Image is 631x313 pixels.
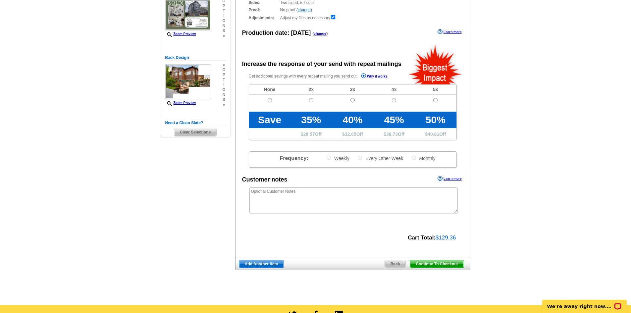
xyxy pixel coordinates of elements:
span: n [222,92,225,97]
a: change [298,8,311,12]
td: None [249,84,290,95]
a: Add Another Item [239,260,284,268]
label: Every Other Week [357,155,403,161]
strong: Adjustments: [249,15,278,21]
span: » [222,33,225,38]
h5: Back Design [165,55,226,61]
img: small-thumb.jpg [165,64,211,99]
div: Adjust my files as necessary [249,14,457,21]
a: Zoom Preview [165,101,196,105]
div: Production date: [242,28,328,37]
td: 35% [290,112,332,128]
td: $ Off [332,128,373,140]
div: No proof ( ) [249,7,457,13]
input: Monthly [412,156,416,160]
img: biggestImpact.png [408,44,463,84]
input: Weekly [327,156,331,160]
label: Monthly [411,155,436,161]
span: t [222,9,225,14]
span: ( ) [312,31,328,35]
span: s [222,28,225,33]
a: Learn more [438,176,461,181]
label: Weekly [326,155,349,161]
span: » [222,63,225,68]
span: Back [385,260,406,268]
span: o [222,87,225,92]
td: 2x [290,84,332,95]
td: $ Off [373,128,415,140]
span: Frequency: [280,155,308,161]
span: p [222,4,225,9]
td: $ Off [290,128,332,140]
strong: Proof: [249,7,278,13]
span: 36.73 [386,131,398,137]
td: 50% [415,112,456,128]
div: Increase the response of your send with repeat mailings [242,60,401,69]
span: Add Another Item [239,260,284,268]
span: 28.57 [303,131,315,137]
a: Zoom Preview [165,32,196,36]
span: i [222,82,225,87]
td: 4x [373,84,415,95]
a: Learn more [438,29,461,34]
a: change [314,31,327,35]
td: 45% [373,112,415,128]
td: 3x [332,84,373,95]
strong: Cart Total: [408,235,436,241]
span: 32.65 [345,131,356,137]
span: i [222,14,225,19]
iframe: LiveChat chat widget [538,292,631,313]
td: 40% [332,112,373,128]
a: Back [385,260,406,268]
span: Clear Selections [174,128,216,136]
input: Every Other Week [358,156,362,160]
span: [DATE] [291,29,311,36]
span: t [222,78,225,82]
td: Save [249,112,290,128]
span: o [222,68,225,73]
span: 40.81 [428,131,439,137]
div: Customer notes [242,175,288,184]
h5: Need a Clean Slate? [165,120,226,126]
span: Continue To Checkout [410,260,463,268]
span: p [222,73,225,78]
span: s [222,97,225,102]
td: 5x [415,84,456,95]
span: $129.36 [436,235,456,241]
p: Get additional savings with every repeat mailing you send out. [249,73,402,80]
span: » [222,102,225,107]
span: n [222,24,225,28]
a: Why it works [361,73,388,80]
td: $ Off [415,128,456,140]
span: o [222,19,225,24]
